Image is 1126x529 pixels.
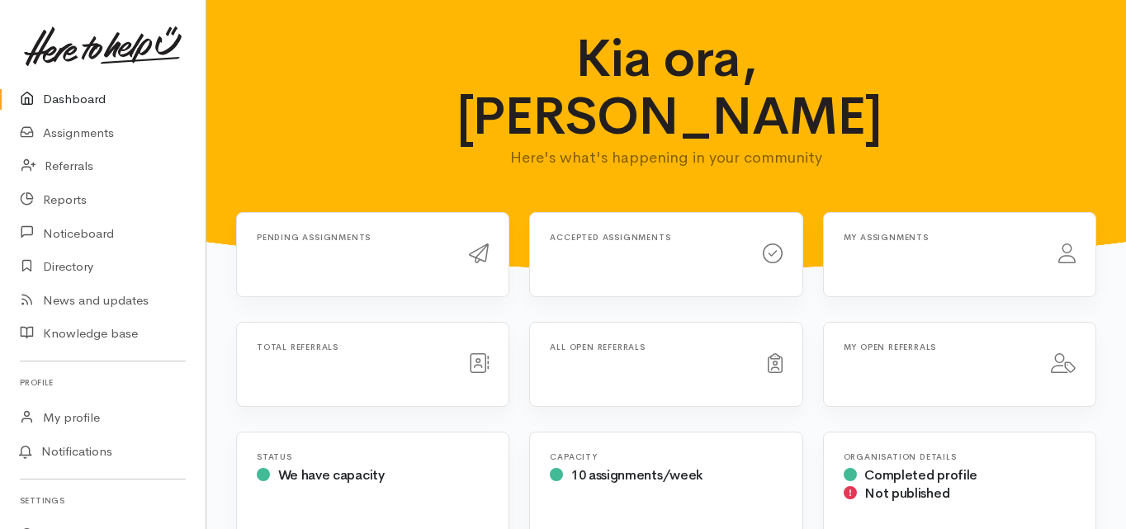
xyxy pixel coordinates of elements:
h6: My open referrals [844,342,1031,352]
h6: Profile [20,371,186,394]
h6: My assignments [844,233,1038,242]
h6: Capacity [550,452,782,461]
h6: Status [257,452,489,461]
span: Not published [864,484,949,502]
h1: Kia ora, [PERSON_NAME] [457,30,877,146]
span: 10 assignments/week [571,466,703,484]
h6: Total referrals [257,342,449,352]
h6: Accepted assignments [550,233,742,242]
h6: Pending assignments [257,233,449,242]
p: Here's what's happening in your community [457,146,877,169]
h6: Settings [20,489,186,512]
h6: All open referrals [550,342,747,352]
h6: Organisation Details [844,452,1076,461]
span: We have capacity [278,466,385,484]
span: Completed profile [864,466,977,484]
